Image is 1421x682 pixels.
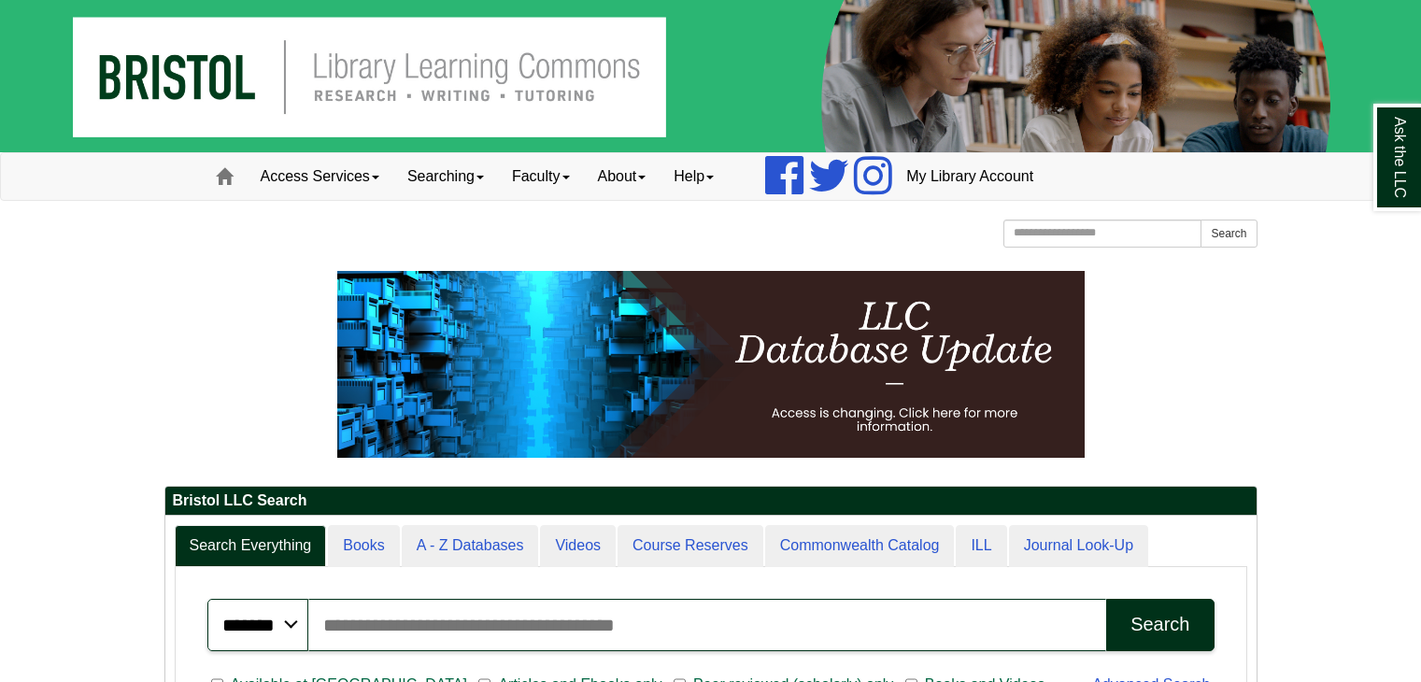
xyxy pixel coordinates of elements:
[175,525,327,567] a: Search Everything
[618,525,763,567] a: Course Reserves
[1201,220,1257,248] button: Search
[1009,525,1148,567] a: Journal Look-Up
[892,153,1047,200] a: My Library Account
[1106,599,1214,651] button: Search
[337,271,1085,458] img: HTML tutorial
[956,525,1006,567] a: ILL
[660,153,728,200] a: Help
[765,525,955,567] a: Commonwealth Catalog
[247,153,393,200] a: Access Services
[584,153,661,200] a: About
[328,525,399,567] a: Books
[393,153,498,200] a: Searching
[165,487,1257,516] h2: Bristol LLC Search
[1130,614,1189,635] div: Search
[498,153,584,200] a: Faculty
[402,525,539,567] a: A - Z Databases
[540,525,616,567] a: Videos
